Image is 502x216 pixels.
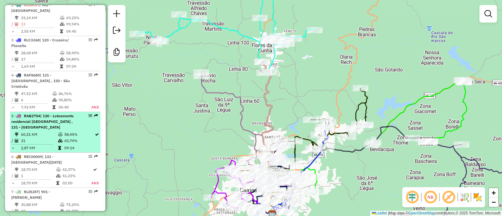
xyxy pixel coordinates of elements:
td: / [11,173,14,179]
i: Tempo total em rota [56,181,59,185]
td: / [11,21,14,27]
td: 6 [21,97,52,103]
span: REC00009 [24,154,42,159]
i: % de utilização do peso [60,16,65,20]
em: Opções [88,73,92,77]
td: / [11,97,14,103]
td: 06:40 [58,104,84,110]
i: Tempo total em rota [58,146,61,150]
i: % de utilização do peso [56,168,61,171]
i: Distância Total [15,168,19,171]
td: 1 [21,173,56,179]
div: Map data © contributors,© 2025 TomTom, Microsoft [370,211,502,216]
td: / [11,56,14,62]
i: % de utilização da cubagem [52,98,57,102]
i: Total de Atividades [15,139,19,143]
td: = [11,63,14,70]
a: Exportar sessão [110,24,123,38]
td: 47,52 KM [21,91,52,97]
td: 90,80% [58,97,84,103]
span: − [492,198,496,206]
td: 99,94% [66,21,98,27]
i: % de utilização da cubagem [60,209,65,213]
td: 58,90% [66,50,98,56]
td: / [11,208,14,214]
td: 28,68 KM [21,50,60,56]
i: Tempo total em rota [60,65,63,68]
span: 5 - [11,113,74,129]
span: | 131 - [GEOGRAPHIC_DATA] , 150 - São Cristóvão [11,73,70,89]
i: Total de Atividades [15,174,19,178]
i: Distância Total [15,51,19,55]
td: 86,76% [58,91,84,97]
em: Rota exportada [94,38,98,42]
td: 02:00 [62,180,91,186]
i: Tempo total em rota [52,105,56,109]
span: | 132 - [GEOGRAPHIC_DATA][DATE] [11,154,62,165]
a: Zoom in [489,188,498,198]
span: Ocultar deslocamento [405,190,420,205]
i: Rota otimizada [95,133,99,136]
td: 33,14 KM [21,15,60,21]
td: 75,20% [66,202,98,208]
a: Nova sessão e pesquisa [110,8,123,22]
i: % de utilização da cubagem [56,174,61,178]
i: % de utilização do peso [52,92,57,96]
td: 60,31 KM [21,131,58,138]
span: RAF8680 [24,73,40,77]
span: 3 - [11,38,69,48]
td: 65,74% [64,138,94,144]
i: Total de Atividades [15,209,19,213]
span: | 901 - [PERSON_NAME] [11,189,50,200]
span: + [492,189,496,197]
img: Exibir/Ocultar setores [473,192,483,202]
td: 07:09 [66,63,98,70]
i: Distância Total [15,203,19,207]
span: 4 - [11,73,70,89]
td: 18,70 KM [21,180,56,186]
span: RLC3J68 [24,38,40,42]
span: | 902 - [GEOGRAPHIC_DATA] [11,3,51,13]
i: % de utilização do peso [60,203,65,207]
em: Rota exportada [94,73,98,77]
td: = [11,180,14,186]
td: 17 [21,56,60,62]
i: Total de Atividades [15,98,19,102]
td: / [11,138,14,144]
td: 30,88 KM [21,202,60,208]
span: RAB2754 [24,113,40,118]
em: Rota exportada [94,190,98,193]
td: 13 [21,21,60,27]
td: 58,45% [64,131,94,138]
td: ANS [84,104,99,110]
td: 21 [21,138,58,144]
i: % de utilização do peso [60,51,65,55]
i: % de utilização do peso [58,133,63,136]
a: Leaflet [372,211,387,215]
td: 96,70% [66,208,98,214]
i: Total de Atividades [15,57,19,61]
td: = [11,104,14,110]
i: % de utilização da cubagem [58,139,63,143]
em: Opções [88,114,92,118]
td: 09:14 [64,145,94,151]
td: 19 [21,208,60,214]
td: 18,70 KM [21,166,56,173]
i: Distância Total [15,16,19,20]
a: Criar modelo [110,46,123,60]
span: RLI8J87 [24,189,39,194]
td: 2,87 KM [21,145,58,151]
td: 42,37% [62,166,91,173]
em: Opções [88,190,92,193]
a: Zoom out [489,198,498,207]
i: Distância Total [15,133,19,136]
i: % de utilização da cubagem [60,22,65,26]
i: Distância Total [15,92,19,96]
em: Rota exportada [94,114,98,118]
td: 1,69 KM [21,63,60,70]
em: Opções [88,38,92,42]
em: Opções [88,155,92,158]
span: Ocultar NR [423,190,438,205]
td: ANS [91,180,99,186]
em: Rota exportada [94,155,98,158]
